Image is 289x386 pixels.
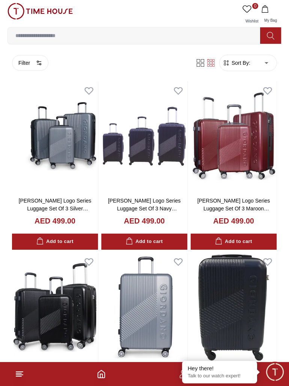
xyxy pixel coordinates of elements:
[191,82,277,191] img: Giordano Logo Series Luggage Set Of 3 Maroon GR020.MRN
[8,3,73,19] img: ...
[35,216,75,226] h4: AED 499.00
[97,370,106,379] a: Home
[36,237,73,246] div: Add to cart
[12,253,98,362] img: Giordano Logo Series Luggage Set Of 3 Black GR020.BLK
[260,3,281,27] button: My Bag
[101,82,187,191] img: Giordano Logo Series Luggage Set Of 3 Navy GR020.NVY
[12,55,48,71] button: Filter
[215,237,252,246] div: Add to cart
[191,234,277,250] button: Add to cart
[108,198,181,219] a: [PERSON_NAME] Logo Series Luggage Set Of 3 Navy GR020.NVY
[223,59,250,67] button: Sort By:
[195,198,286,219] a: [PERSON_NAME] Logo Series Luggage Set Of 3 Maroon [MEDICAL_RECORD_NUMBER].MRN
[12,234,98,250] button: Add to cart
[101,234,187,250] button: Add to cart
[19,198,92,219] a: [PERSON_NAME] Logo Series Luggage Set Of 3 Silver GR020.SLV
[230,59,250,67] span: Sort By:
[101,253,187,362] img: Giordano Logo Large 28 Inches Check- Luggage Silver GR020.28.SLV
[124,216,165,226] h4: AED 499.00
[241,3,260,27] a: 0Wishlist
[242,19,261,23] span: Wishlist
[252,3,258,9] span: 0
[213,216,254,226] h4: AED 499.00
[191,253,277,362] img: Giordano Logo Large 28 Inches Check- Luggage Navy GR020.28.NVY
[12,82,98,191] img: Giordano Logo Series Luggage Set Of 3 Silver GR020.SLV
[265,362,285,382] div: Chat Widget
[261,18,280,22] span: My Bag
[188,365,251,372] div: Hey there!
[126,237,163,246] div: Add to cart
[188,373,251,379] p: Talk to our watch expert!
